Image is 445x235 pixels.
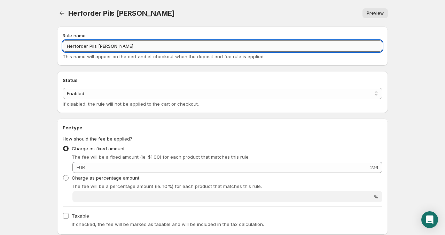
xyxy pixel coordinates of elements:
span: Taxable [72,213,89,219]
div: Open Intercom Messenger [421,211,438,228]
h2: Status [63,77,382,84]
span: Charge as percentage amount [72,175,139,181]
span: Charge as fixed amount [72,146,125,151]
span: If checked, the fee will be marked as taxable and will be included in the tax calculation. [72,221,264,227]
span: How should the fee be applied? [63,136,132,142]
a: Preview [362,8,388,18]
span: % [374,194,378,199]
span: Preview [367,10,384,16]
span: If disabled, the rule will not be applied to the cart or checkout. [63,101,199,107]
h2: Fee type [63,124,382,131]
span: The fee will be a fixed amount (ie. $1.00) for each product that matches this rule. [72,154,250,160]
span: EUR [77,165,85,170]
span: Herforder Pils [PERSON_NAME] [68,9,174,17]
span: This name will appear on the cart and at checkout when the deposit and fee rule is applied [63,54,264,59]
p: The fee will be a percentage amount (ie. 10%) for each product that matches this rule. [72,183,382,190]
button: Settings [57,8,67,18]
span: Rule name [63,33,86,38]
